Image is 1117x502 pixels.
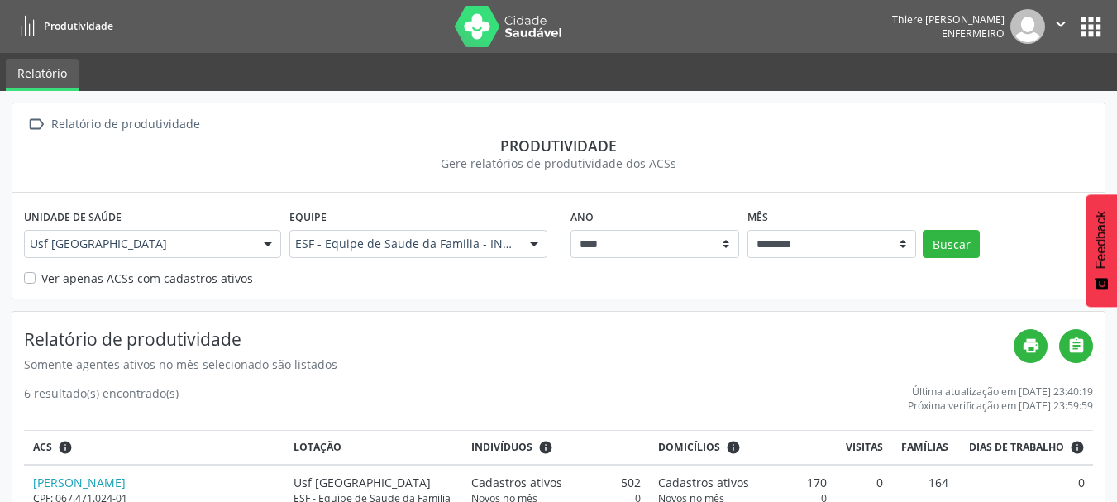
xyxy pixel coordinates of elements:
span: Dias de trabalho [969,440,1064,455]
span: Produtividade [44,19,113,33]
label: Unidade de saúde [24,204,122,230]
i: <div class="text-left"> <div> <strong>Cadastros ativos:</strong> Cadastros que estão vinculados a... [726,440,741,455]
i: Dias em que o(a) ACS fez pelo menos uma visita, ou ficha de cadastro individual ou cadastro domic... [1070,440,1085,455]
div: Produtividade [24,136,1093,155]
div: Próxima verificação em [DATE] 23:59:59 [908,399,1093,413]
span: Domicílios [658,440,720,455]
span: Enfermeiro [942,26,1005,41]
span: ESF - Equipe de Saude da Familia - INE: 0000148350 [295,236,513,252]
button: apps [1076,12,1105,41]
span: Feedback [1094,211,1109,269]
label: Ano [570,204,594,230]
th: Lotação [284,431,462,465]
label: Mês [747,204,768,230]
span: Indivíduos [471,440,532,455]
a:  [1059,329,1093,363]
div: Usf [GEOGRAPHIC_DATA] [294,474,454,491]
a: [PERSON_NAME] [33,475,126,490]
i: <div class="text-left"> <div> <strong>Cadastros ativos:</strong> Cadastros que estão vinculados a... [538,440,553,455]
span: Cadastros ativos [658,474,749,491]
div: Thiere [PERSON_NAME] [892,12,1005,26]
h4: Relatório de produtividade [24,329,1014,350]
button: Buscar [923,230,980,258]
a: Produtividade [12,12,113,40]
div: Relatório de produtividade [48,112,203,136]
i:  [1067,337,1086,355]
span: Usf [GEOGRAPHIC_DATA] [30,236,247,252]
th: Famílias [891,431,957,465]
div: 6 resultado(s) encontrado(s) [24,385,179,413]
button:  [1045,9,1076,44]
a: print [1014,329,1048,363]
label: Equipe [289,204,327,230]
i:  [1052,15,1070,33]
label: Ver apenas ACSs com cadastros ativos [41,270,253,287]
a:  Relatório de produtividade [24,112,203,136]
img: img [1010,9,1045,44]
div: Última atualização em [DATE] 23:40:19 [908,385,1093,399]
div: 170 [658,474,828,491]
i:  [24,112,48,136]
i: print [1022,337,1040,355]
button: Feedback - Mostrar pesquisa [1086,194,1117,307]
div: 502 [471,474,641,491]
th: Visitas [836,431,891,465]
div: Somente agentes ativos no mês selecionado são listados [24,356,1014,373]
span: Cadastros ativos [471,474,562,491]
a: Relatório [6,59,79,91]
div: Gere relatórios de produtividade dos ACSs [24,155,1093,172]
